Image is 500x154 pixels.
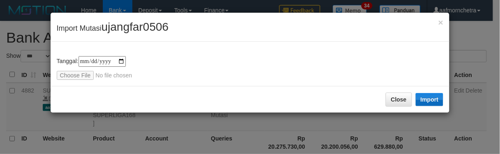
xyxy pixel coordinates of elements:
button: Close [386,93,412,106]
button: Import [416,93,444,106]
span: ujangfar0506 [102,20,169,33]
span: Import Mutasi [57,24,169,32]
div: Tanggal: [57,56,444,80]
span: × [438,18,443,27]
button: Close [438,18,443,27]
